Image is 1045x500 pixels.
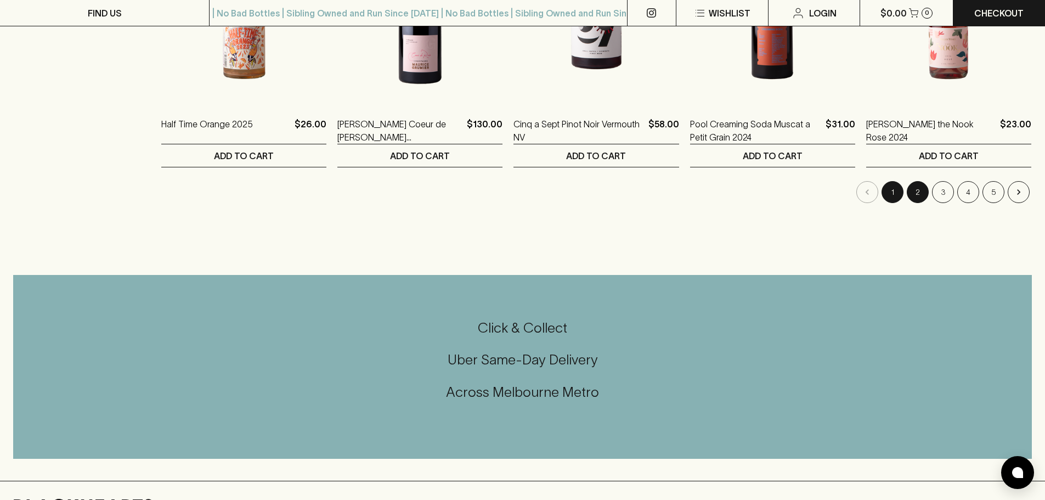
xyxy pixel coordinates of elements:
p: $130.00 [467,117,502,144]
p: ADD TO CART [390,149,450,162]
a: Half Time Orange 2025 [161,117,253,144]
h5: Uber Same-Day Delivery [13,351,1032,369]
p: Wishlist [709,7,750,20]
h5: Click & Collect [13,319,1032,337]
button: ADD TO CART [866,144,1031,167]
button: Go to page 5 [982,181,1004,203]
p: ADD TO CART [566,149,626,162]
p: $0.00 [880,7,907,20]
p: $58.00 [648,117,679,144]
nav: pagination navigation [161,181,1031,203]
p: $26.00 [295,117,326,144]
button: ADD TO CART [337,144,502,167]
p: ADD TO CART [919,149,979,162]
h5: Across Melbourne Metro [13,383,1032,401]
p: ADD TO CART [214,149,274,162]
div: Call to action block [13,275,1032,459]
button: Go to next page [1008,181,1030,203]
p: $23.00 [1000,117,1031,144]
button: ADD TO CART [690,144,855,167]
a: [PERSON_NAME] the Nook Rose 2024 [866,117,996,144]
p: Checkout [974,7,1024,20]
button: ADD TO CART [161,144,326,167]
p: 0 [925,10,929,16]
img: bubble-icon [1012,467,1023,478]
p: Login [809,7,837,20]
a: Cinq a Sept Pinot Noir Vermouth NV [513,117,643,144]
p: $31.00 [826,117,855,144]
a: Pool Creaming Soda Muscat a Petit Grain 2024 [690,117,821,144]
a: [PERSON_NAME] Coeur de [PERSON_NAME] [PERSON_NAME] NV [337,117,462,144]
button: Go to page 4 [957,181,979,203]
p: FIND US [88,7,122,20]
button: Go to page 3 [932,181,954,203]
p: ADD TO CART [743,149,803,162]
button: Go to page 2 [907,181,929,203]
button: ADD TO CART [513,144,679,167]
button: page 1 [882,181,903,203]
